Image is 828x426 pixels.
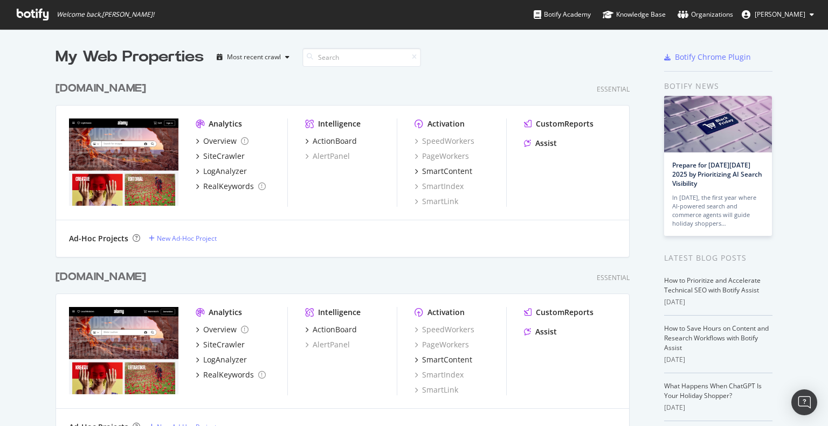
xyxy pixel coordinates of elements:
[196,339,245,350] a: SiteCrawler
[415,339,469,350] a: PageWorkers
[56,269,150,285] a: [DOMAIN_NAME]
[664,355,772,365] div: [DATE]
[597,85,630,94] div: Essential
[149,234,217,243] a: New Ad-Hoc Project
[678,9,733,20] div: Organizations
[597,273,630,282] div: Essential
[415,196,458,207] a: SmartLink
[427,307,465,318] div: Activation
[69,233,128,244] div: Ad-Hoc Projects
[196,354,247,365] a: LogAnalyzer
[56,46,204,68] div: My Web Properties
[209,307,242,318] div: Analytics
[664,276,761,295] a: How to Prioritize and Accelerate Technical SEO with Botify Assist
[203,339,245,350] div: SiteCrawler
[305,324,357,335] a: ActionBoard
[196,324,249,335] a: Overview
[203,166,247,177] div: LogAnalyzer
[318,307,361,318] div: Intelligence
[524,138,557,149] a: Assist
[672,193,764,228] div: In [DATE], the first year where AI-powered search and commerce agents will guide holiday shoppers…
[69,307,178,394] img: alamy.de
[791,389,817,415] div: Open Intercom Messenger
[56,269,146,285] div: [DOMAIN_NAME]
[212,48,294,66] button: Most recent crawl
[536,307,594,318] div: CustomReports
[157,234,217,243] div: New Ad-Hoc Project
[203,136,237,146] div: Overview
[422,354,472,365] div: SmartContent
[415,151,469,162] a: PageWorkers
[664,252,772,264] div: Latest Blog Posts
[196,369,266,380] a: RealKeywords
[227,54,281,60] div: Most recent crawl
[664,324,769,352] a: How to Save Hours on Content and Research Workflows with Botify Assist
[305,339,350,350] a: AlertPanel
[664,96,772,152] img: Prepare for Black Friday 2025 by Prioritizing AI Search Visibility
[524,118,594,129] a: CustomReports
[203,369,254,380] div: RealKeywords
[57,10,154,19] span: Welcome back, [PERSON_NAME] !
[203,151,245,162] div: SiteCrawler
[672,160,762,188] a: Prepare for [DATE][DATE] 2025 by Prioritizing AI Search Visibility
[415,354,472,365] a: SmartContent
[415,324,474,335] a: SpeedWorkers
[536,118,594,129] div: CustomReports
[415,136,474,146] a: SpeedWorkers
[196,181,266,192] a: RealKeywords
[69,118,178,206] img: alamy.es
[56,81,150,96] a: [DOMAIN_NAME]
[415,385,458,395] a: SmartLink
[196,136,249,146] a: Overview
[305,151,350,162] a: AlertPanel
[415,369,464,380] a: SmartIndex
[415,181,464,192] a: SmartIndex
[524,326,557,337] a: Assist
[196,151,245,162] a: SiteCrawler
[664,381,762,400] a: What Happens When ChatGPT Is Your Holiday Shopper?
[209,118,242,129] div: Analytics
[675,52,751,62] div: Botify Chrome Plugin
[305,136,357,146] a: ActionBoard
[415,166,472,177] a: SmartContent
[524,307,594,318] a: CustomReports
[534,9,591,20] div: Botify Academy
[302,48,421,67] input: Search
[535,138,557,149] div: Assist
[203,354,247,365] div: LogAnalyzer
[422,166,472,177] div: SmartContent
[664,297,772,307] div: [DATE]
[313,136,357,146] div: ActionBoard
[664,403,772,413] div: [DATE]
[313,324,357,335] div: ActionBoard
[203,324,237,335] div: Overview
[427,118,465,129] div: Activation
[535,326,557,337] div: Assist
[733,6,823,23] button: [PERSON_NAME]
[755,10,805,19] span: Rini Chandra
[603,9,666,20] div: Knowledge Base
[664,52,751,62] a: Botify Chrome Plugin
[664,80,772,92] div: Botify news
[56,81,146,96] div: [DOMAIN_NAME]
[318,118,361,129] div: Intelligence
[203,181,254,192] div: RealKeywords
[196,166,247,177] a: LogAnalyzer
